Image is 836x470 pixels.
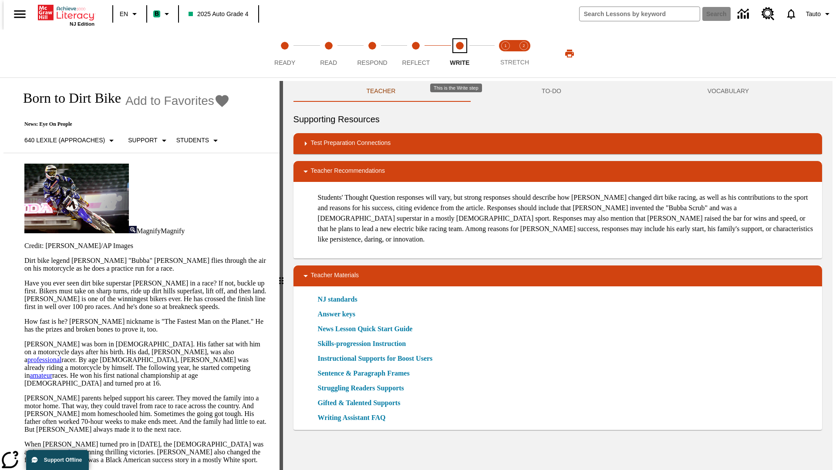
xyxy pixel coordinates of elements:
a: Answer keys, Will open in new browser window or tab [318,309,355,319]
button: Select Student [173,133,224,148]
span: Tauto [806,10,821,19]
a: amateur [30,372,52,379]
button: Reflect step 4 of 5 [391,30,441,77]
p: How fast is he? [PERSON_NAME] nickname is "The Fastest Man on the Planet." He has the prizes and ... [24,318,269,333]
text: 1 [504,44,506,48]
p: 640 Lexile (Approaches) [24,136,105,145]
span: Ready [274,59,295,66]
p: Have you ever seen dirt bike superstar [PERSON_NAME] in a race? If not, buckle up first. Bikers m... [24,279,269,311]
div: Test Preparation Connections [293,133,822,154]
p: Teacher Materials [311,271,359,281]
span: B [155,8,159,19]
div: Teacher Recommendations [293,161,822,182]
a: sensation [51,448,78,456]
p: Credit: [PERSON_NAME]/AP Images [24,242,269,250]
span: Magnify [137,227,161,235]
button: Add to Favorites - Born to Dirt Bike [125,93,230,108]
a: Skills-progression Instruction, Will open in new browser window or tab [318,339,406,349]
input: search field [580,7,700,21]
button: TO-DO [469,81,634,102]
span: Respond [357,59,387,66]
h1: Born to Dirt Bike [14,90,121,106]
h6: Supporting Resources [293,112,822,126]
a: NJ standards [318,294,363,305]
p: Students [176,136,209,145]
div: Press Enter or Spacebar and then press right and left arrow keys to move the slider [280,81,283,470]
p: Test Preparation Connections [311,138,391,149]
p: [PERSON_NAME] was born in [DEMOGRAPHIC_DATA]. His father sat with him on a motorcycle days after ... [24,340,269,387]
a: Gifted & Talented Supports [318,398,406,408]
p: When [PERSON_NAME] turned pro in [DATE], the [DEMOGRAPHIC_DATA] was an instant , winning thrillin... [24,440,269,464]
a: Instructional Supports for Boost Users, Will open in new browser window or tab [318,353,433,364]
span: 2025 Auto Grade 4 [189,10,249,19]
span: Add to Favorites [125,94,214,108]
a: Data Center [732,2,756,26]
a: Sentence & Paragraph Frames, Will open in new browser window or tab [318,368,410,379]
span: Reflect [402,59,430,66]
button: Boost Class color is mint green. Change class color [150,6,175,22]
button: Ready step 1 of 5 [260,30,310,77]
img: Motocross racer James Stewart flies through the air on his dirt bike. [24,164,129,233]
text: 2 [522,44,525,48]
button: Teacher [293,81,469,102]
span: Support Offline [44,457,82,463]
button: Print [556,46,583,61]
button: Stretch Read step 1 of 2 [493,30,518,77]
a: Resource Center, Will open in new tab [756,2,780,26]
button: Scaffolds, Support [125,133,172,148]
button: Select Lexile, 640 Lexile (Approaches) [21,133,120,148]
a: Writing Assistant FAQ [318,413,391,423]
button: Open side menu [7,1,33,27]
span: STRETCH [500,59,529,66]
a: News Lesson Quick Start Guide, Will open in new browser window or tab [318,324,413,334]
p: [PERSON_NAME] parents helped support his career. They moved the family into a motor home. That wa... [24,394,269,433]
a: Notifications [780,3,802,25]
button: Respond step 3 of 5 [347,30,398,77]
p: Teacher Recommendations [311,166,385,177]
span: Magnify [161,227,185,235]
button: Support Offline [26,450,89,470]
button: Write step 5 of 5 [435,30,485,77]
a: professional [27,356,61,363]
div: Teacher Materials [293,265,822,286]
p: Dirt bike legend [PERSON_NAME] "Bubba" [PERSON_NAME] flies through the air on his motorcycle as h... [24,257,269,272]
button: Language: EN, Select a language [116,6,144,22]
button: VOCABULARY [634,81,822,102]
div: This is the Write step [430,84,482,92]
div: Instructional Panel Tabs [293,81,822,102]
button: Read step 2 of 5 [303,30,354,77]
p: Support [128,136,157,145]
p: News: Eye On People [14,121,230,128]
span: NJ Edition [70,21,94,27]
a: Struggling Readers Supports [318,383,409,393]
p: Students' Thought Question responses will vary, but strong responses should describe how [PERSON_... [318,192,815,245]
div: Home [38,3,94,27]
span: EN [120,10,128,19]
span: Write [450,59,469,66]
div: activity [283,81,833,470]
button: Stretch Respond step 2 of 2 [511,30,536,77]
button: Profile/Settings [802,6,836,22]
span: Read [320,59,337,66]
div: reading [3,81,280,466]
img: Magnify [129,226,137,233]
